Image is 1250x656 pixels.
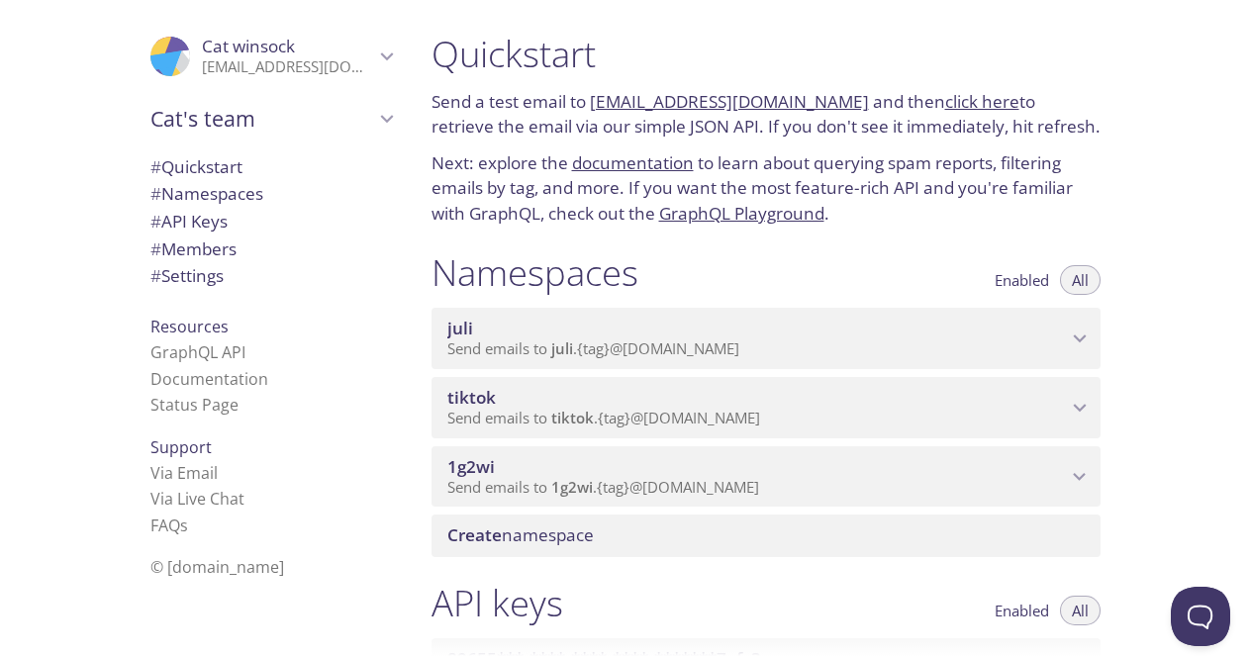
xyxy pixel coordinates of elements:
div: Create namespace [432,515,1101,556]
a: [EMAIL_ADDRESS][DOMAIN_NAME] [590,90,869,113]
div: juli namespace [432,308,1101,369]
span: # [150,237,161,260]
span: Resources [150,316,229,337]
div: Cat's team [135,93,408,144]
span: # [150,182,161,205]
span: 1g2wi [551,477,593,497]
span: 1g2wi [447,455,495,478]
div: tiktok namespace [432,377,1101,438]
a: GraphQL API [150,341,245,363]
p: Send a test email to and then to retrieve the email via our simple JSON API. If you don't see it ... [432,89,1101,140]
span: # [150,155,161,178]
a: documentation [572,151,694,174]
button: All [1060,596,1101,625]
a: Via Email [150,462,218,484]
span: Settings [150,264,224,287]
span: # [150,264,161,287]
h1: Quickstart [432,32,1101,76]
button: Enabled [983,265,1061,295]
span: tiktok [447,386,496,409]
div: Members [135,235,408,263]
div: API Keys [135,208,408,235]
span: Send emails to . {tag} @[DOMAIN_NAME] [447,338,739,358]
span: juli [447,317,473,339]
span: tiktok [551,408,594,427]
span: namespace [447,523,594,546]
p: [EMAIL_ADDRESS][DOMAIN_NAME] [202,57,374,77]
span: © [DOMAIN_NAME] [150,556,284,578]
h1: API keys [432,581,563,625]
a: GraphQL Playground [659,202,824,225]
span: Namespaces [150,182,263,205]
a: click here [945,90,1019,113]
a: Via Live Chat [150,488,244,510]
span: Cat's team [150,105,374,133]
span: Send emails to . {tag} @[DOMAIN_NAME] [447,408,760,427]
span: # [150,210,161,233]
span: Support [150,436,212,458]
iframe: Help Scout Beacon - Open [1171,587,1230,646]
a: FAQ [150,515,188,536]
span: Cat winsock [202,35,295,57]
span: Members [150,237,237,260]
button: Enabled [983,596,1061,625]
button: All [1060,265,1101,295]
div: Quickstart [135,153,408,181]
span: Send emails to . {tag} @[DOMAIN_NAME] [447,477,759,497]
span: Create [447,523,502,546]
a: Status Page [150,394,239,416]
span: s [180,515,188,536]
span: juli [551,338,573,358]
span: Quickstart [150,155,242,178]
div: 1g2wi namespace [432,446,1101,508]
div: Cat winsock [135,24,408,89]
span: API Keys [150,210,228,233]
div: Team Settings [135,262,408,290]
h1: Namespaces [432,250,638,295]
p: Next: explore the to learn about querying spam reports, filtering emails by tag, and more. If you... [432,150,1101,227]
a: Documentation [150,368,268,390]
div: Namespaces [135,180,408,208]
